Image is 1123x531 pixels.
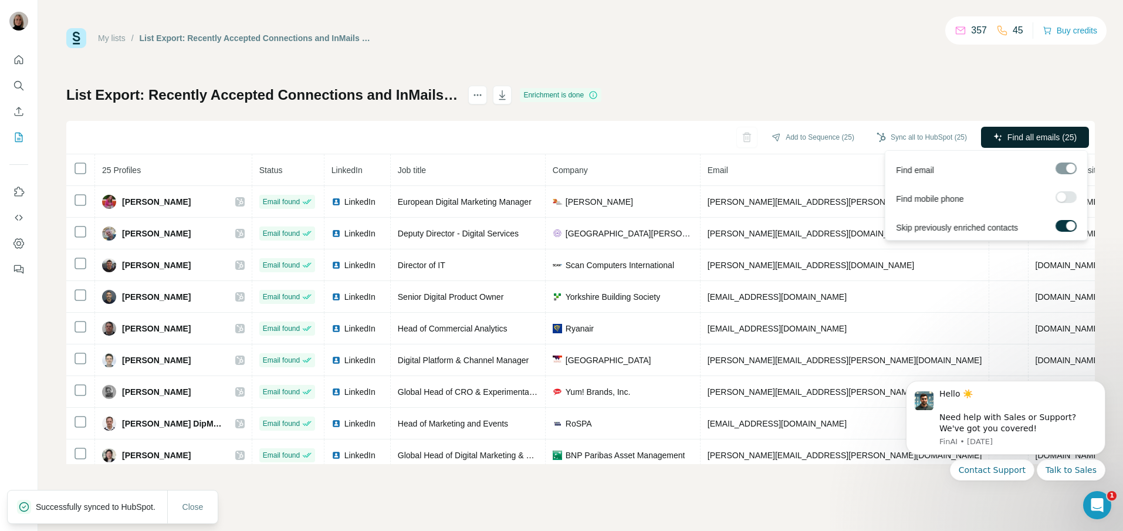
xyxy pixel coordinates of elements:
button: actions [468,86,487,104]
span: [PERSON_NAME] [122,386,191,398]
span: European Digital Marketing Manager [398,197,532,207]
p: Successfully synced to HubSpot. [36,501,165,513]
span: LinkedIn [344,291,376,303]
img: Avatar [102,258,116,272]
span: [EMAIL_ADDRESS][DOMAIN_NAME] [708,419,847,428]
span: [PERSON_NAME][EMAIL_ADDRESS][PERSON_NAME][DOMAIN_NAME] [708,197,982,207]
span: Email found [263,418,300,429]
span: [PERSON_NAME][EMAIL_ADDRESS][PERSON_NAME][DOMAIN_NAME] [708,451,982,460]
span: [EMAIL_ADDRESS][DOMAIN_NAME] [708,324,847,333]
img: Avatar [102,448,116,462]
span: Scan Computers International [566,259,674,271]
h1: List Export: Recently Accepted Connections and InMails - [DATE] 08:55 [66,86,458,104]
span: [PERSON_NAME] [122,354,191,366]
span: [PERSON_NAME] [566,196,633,208]
img: company-logo [553,292,562,302]
img: Avatar [102,290,116,304]
button: Find all emails (25) [981,127,1089,148]
span: Head of Marketing and Events [398,419,508,428]
iframe: Intercom notifications message [888,366,1123,525]
span: [EMAIL_ADDRESS][DOMAIN_NAME] [708,292,847,302]
span: LinkedIn [344,323,376,334]
img: company-logo [553,197,562,207]
span: Yorkshire Building Society [566,291,660,303]
button: Search [9,75,28,96]
span: Find all emails (25) [1007,131,1077,143]
span: [PERSON_NAME][EMAIL_ADDRESS][DOMAIN_NAME] [708,229,914,238]
button: Add to Sequence (25) [763,128,862,146]
span: Ryanair [566,323,594,334]
span: Email found [263,260,300,270]
span: LinkedIn [344,259,376,271]
span: [PERSON_NAME] [122,259,191,271]
img: company-logo [553,419,562,428]
span: Find email [896,164,934,176]
span: [DOMAIN_NAME] [1036,292,1101,302]
span: [GEOGRAPHIC_DATA] [566,354,651,366]
span: [PERSON_NAME][EMAIL_ADDRESS][PERSON_NAME][DOMAIN_NAME] [708,356,982,365]
span: Email found [263,228,300,239]
span: 1 [1107,491,1117,500]
button: Close [174,496,212,518]
span: Email found [263,450,300,461]
img: Avatar [102,226,116,241]
span: Email [708,165,728,175]
img: Avatar [102,353,116,367]
button: My lists [9,127,28,148]
span: Head of Commercial Analytics [398,324,508,333]
span: LinkedIn [344,449,376,461]
img: LinkedIn logo [332,197,341,207]
img: LinkedIn logo [332,356,341,365]
span: [PERSON_NAME] [122,449,191,461]
img: LinkedIn logo [332,292,341,302]
span: Digital Platform & Channel Manager [398,356,529,365]
span: LinkedIn [344,418,376,429]
span: Skip previously enriched contacts [896,222,1018,234]
span: [DOMAIN_NAME] [1036,324,1101,333]
span: Global Head of Digital Marketing & Growth Programs [398,451,590,460]
span: [PERSON_NAME][EMAIL_ADDRESS][PERSON_NAME][DOMAIN_NAME] [708,387,982,397]
img: Avatar [9,12,28,31]
img: Avatar [102,195,116,209]
p: 45 [1013,23,1023,38]
span: LinkedIn [344,196,376,208]
span: Email found [263,387,300,397]
span: Email found [263,323,300,334]
span: Email found [263,292,300,302]
span: [PERSON_NAME] [122,291,191,303]
span: Yum! Brands, Inc. [566,386,631,398]
img: Avatar [102,322,116,336]
img: LinkedIn logo [332,419,341,428]
img: company-logo [553,261,562,270]
div: Enrichment is done [520,88,601,102]
span: Company [553,165,588,175]
img: LinkedIn logo [332,261,341,270]
span: 25 Profiles [102,165,141,175]
span: Find mobile phone [896,193,963,205]
img: company-logo [553,451,562,460]
button: Use Surfe on LinkedIn [9,181,28,202]
span: Email found [263,355,300,366]
span: Email found [263,197,300,207]
img: Avatar [102,385,116,399]
img: LinkedIn logo [332,451,341,460]
button: Sync all to HubSpot (25) [868,128,975,146]
span: [PERSON_NAME] DipM MCIM [122,418,224,429]
p: 357 [971,23,987,38]
img: LinkedIn logo [332,229,341,238]
span: LinkedIn [344,386,376,398]
button: Quick start [9,49,28,70]
span: [PERSON_NAME][EMAIL_ADDRESS][DOMAIN_NAME] [708,261,914,270]
span: LinkedIn [332,165,363,175]
span: Director of IT [398,261,445,270]
span: [DOMAIN_NAME] [1036,356,1101,365]
span: [DOMAIN_NAME] [1036,261,1101,270]
button: Buy credits [1043,22,1097,39]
